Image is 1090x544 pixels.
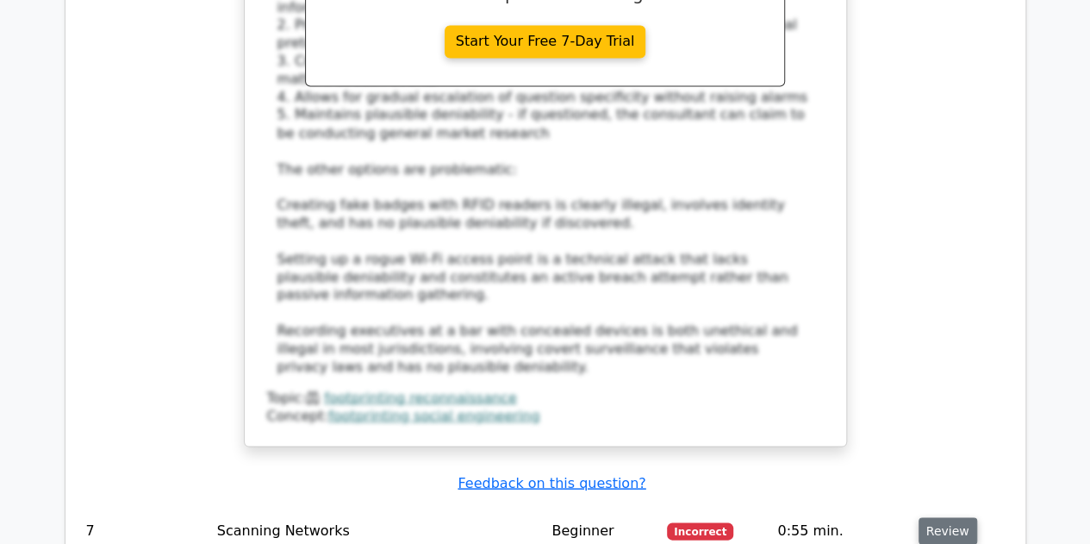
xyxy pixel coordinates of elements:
a: Feedback on this question? [458,474,645,491]
div: Topic: [267,389,824,407]
button: Review [919,517,977,544]
div: Concept: [267,407,824,425]
a: footprinting social engineering [328,407,539,423]
span: Incorrect [667,522,733,540]
a: Start Your Free 7-Day Trial [445,25,646,58]
a: footprinting reconnaissance [324,389,516,405]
